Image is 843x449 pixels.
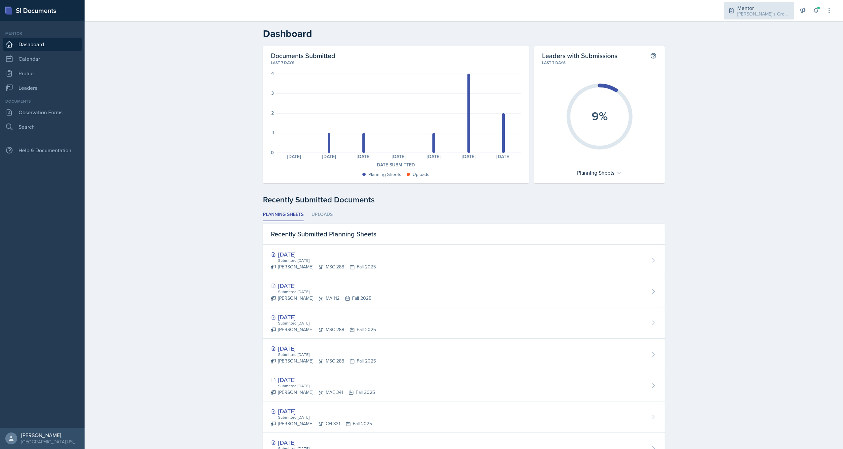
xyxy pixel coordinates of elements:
[271,326,376,333] div: [PERSON_NAME] MSC 288 Fall 2025
[263,194,665,206] div: Recently Submitted Documents
[381,154,416,159] div: [DATE]
[277,320,376,326] div: Submitted [DATE]
[263,208,304,221] li: Planning Sheets
[451,154,486,159] div: [DATE]
[737,11,790,17] div: [PERSON_NAME]'s Group / Fall 2025
[21,438,79,445] div: [GEOGRAPHIC_DATA][US_STATE] in [GEOGRAPHIC_DATA]
[271,111,274,115] div: 2
[591,107,607,124] text: 9%
[271,420,372,427] div: [PERSON_NAME] CH 331 Fall 2025
[3,67,82,80] a: Profile
[3,81,82,94] a: Leaders
[3,98,82,104] div: Documents
[276,154,312,159] div: [DATE]
[3,106,82,119] a: Observation Forms
[271,407,372,416] div: [DATE]
[486,154,521,159] div: [DATE]
[21,432,79,438] div: [PERSON_NAME]
[263,28,665,40] h2: Dashboard
[263,276,665,307] a: [DATE] Submitted [DATE] [PERSON_NAME]MA 112Fall 2025
[368,171,401,178] div: Planning Sheets
[3,120,82,133] a: Search
[272,130,274,135] div: 1
[271,150,274,155] div: 0
[3,144,82,157] div: Help & Documentation
[271,438,371,447] div: [DATE]
[271,161,521,168] div: Date Submitted
[271,281,371,290] div: [DATE]
[737,4,790,12] div: Mentor
[263,339,665,370] a: [DATE] Submitted [DATE] [PERSON_NAME]MSC 288Fall 2025
[271,250,376,259] div: [DATE]
[413,171,429,178] div: Uploads
[574,167,625,178] div: Planning Sheets
[263,224,665,245] div: Recently Submitted Planning Sheets
[263,370,665,401] a: [DATE] Submitted [DATE] [PERSON_NAME]MAE 341Fall 2025
[263,245,665,276] a: [DATE] Submitted [DATE] [PERSON_NAME]MSC 288Fall 2025
[271,295,371,302] div: [PERSON_NAME] MA 112 Fall 2025
[271,344,376,353] div: [DATE]
[312,154,347,159] div: [DATE]
[271,71,274,76] div: 4
[271,389,375,396] div: [PERSON_NAME] MAE 341 Fall 2025
[271,263,376,270] div: [PERSON_NAME] MSC 288 Fall 2025
[416,154,451,159] div: [DATE]
[271,91,274,95] div: 3
[271,60,521,66] div: Last 7 days
[271,358,376,364] div: [PERSON_NAME] MSC 288 Fall 2025
[3,30,82,36] div: Mentor
[263,307,665,339] a: [DATE] Submitted [DATE] [PERSON_NAME]MSC 288Fall 2025
[542,60,657,66] div: Last 7 days
[271,52,521,60] h2: Documents Submitted
[277,352,376,358] div: Submitted [DATE]
[277,258,376,263] div: Submitted [DATE]
[3,38,82,51] a: Dashboard
[312,208,333,221] li: Uploads
[347,154,382,159] div: [DATE]
[271,313,376,322] div: [DATE]
[277,383,375,389] div: Submitted [DATE]
[263,401,665,433] a: [DATE] Submitted [DATE] [PERSON_NAME]CH 331Fall 2025
[271,375,375,384] div: [DATE]
[3,52,82,65] a: Calendar
[542,52,617,60] h2: Leaders with Submissions
[277,289,371,295] div: Submitted [DATE]
[277,414,372,420] div: Submitted [DATE]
